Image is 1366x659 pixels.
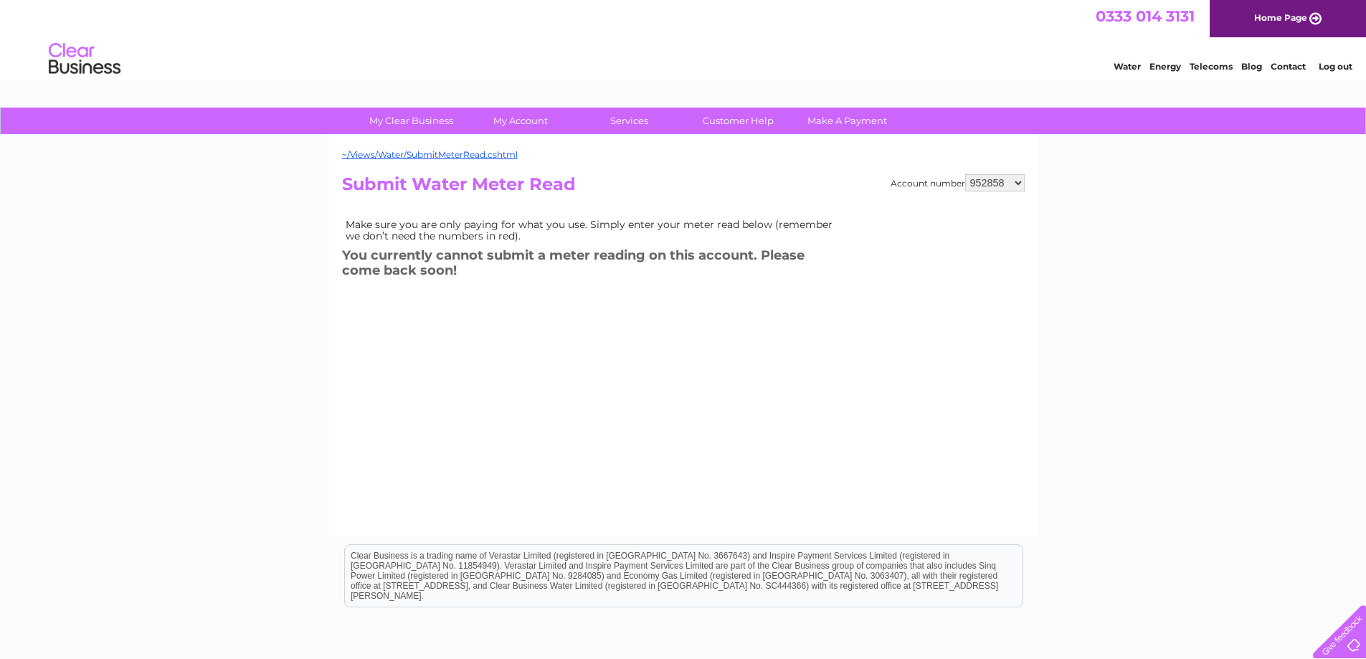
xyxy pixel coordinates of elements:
a: Water [1114,61,1141,72]
a: ~/Views/Water/SubmitMeterRead.cshtml [342,149,518,160]
a: Make A Payment [788,108,906,134]
a: My Account [461,108,579,134]
div: Clear Business is a trading name of Verastar Limited (registered in [GEOGRAPHIC_DATA] No. 3667643... [345,8,1023,70]
a: Energy [1149,61,1181,72]
a: My Clear Business [352,108,470,134]
a: Customer Help [679,108,797,134]
div: Account number [891,174,1025,191]
h3: You currently cannot submit a meter reading on this account. Please come back soon! [342,245,844,285]
td: Make sure you are only paying for what you use. Simply enter your meter read below (remember we d... [342,215,844,245]
a: Telecoms [1190,61,1233,72]
a: Contact [1271,61,1306,72]
a: 0333 014 3131 [1096,7,1195,25]
h2: Submit Water Meter Read [342,174,1025,202]
a: Services [570,108,688,134]
a: Log out [1319,61,1352,72]
img: logo.png [48,37,121,81]
a: Blog [1241,61,1262,72]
